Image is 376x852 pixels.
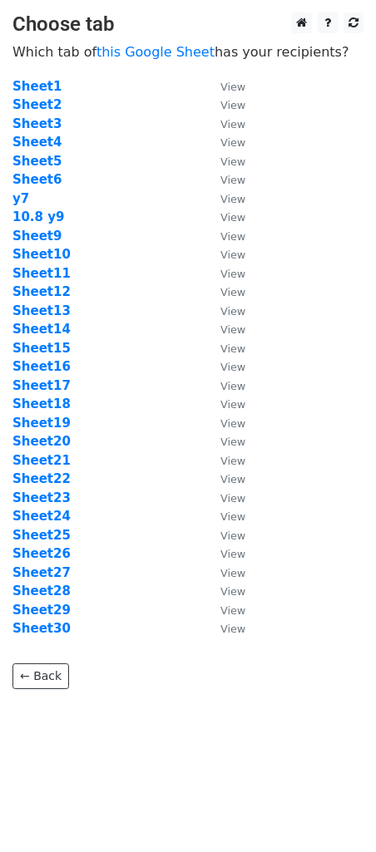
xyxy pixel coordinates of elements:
strong: Sheet2 [12,97,62,112]
a: View [204,603,245,618]
a: ← Back [12,663,69,689]
a: View [204,378,245,393]
a: View [204,509,245,524]
small: View [220,436,245,448]
a: View [204,359,245,374]
small: View [220,118,245,131]
a: View [204,191,245,206]
small: View [220,417,245,430]
small: View [220,342,245,355]
a: Sheet28 [12,584,71,598]
a: Sheet26 [12,546,71,561]
small: View [220,510,245,523]
strong: Sheet22 [12,471,71,486]
a: View [204,546,245,561]
a: View [204,341,245,356]
a: View [204,229,245,244]
a: Sheet29 [12,603,71,618]
a: View [204,471,245,486]
a: Sheet9 [12,229,62,244]
a: Sheet15 [12,341,71,356]
small: View [220,81,245,93]
small: View [220,623,245,635]
a: Sheet6 [12,172,62,187]
a: View [204,97,245,112]
a: View [204,584,245,598]
a: View [204,172,245,187]
h3: Choose tab [12,12,364,37]
a: this Google Sheet [96,44,215,60]
a: Sheet21 [12,453,71,468]
a: View [204,266,245,281]
a: Sheet12 [12,284,71,299]
a: Sheet23 [12,490,71,505]
a: 10.8 y9 [12,209,64,224]
a: View [204,209,245,224]
a: y7 [12,191,29,206]
a: Sheet11 [12,266,71,281]
small: View [220,323,245,336]
small: View [220,361,245,373]
a: Sheet1 [12,79,62,94]
a: View [204,565,245,580]
small: View [220,286,245,298]
small: View [220,604,245,617]
small: View [220,99,245,111]
a: Sheet5 [12,154,62,169]
a: Sheet10 [12,247,71,262]
a: Sheet19 [12,416,71,431]
strong: Sheet25 [12,528,71,543]
small: View [220,380,245,392]
a: View [204,416,245,431]
a: Sheet30 [12,621,71,636]
a: Sheet20 [12,434,71,449]
a: View [204,453,245,468]
strong: Sheet3 [12,116,62,131]
a: View [204,116,245,131]
a: Sheet27 [12,565,71,580]
a: View [204,490,245,505]
small: View [220,155,245,168]
strong: Sheet14 [12,322,71,337]
a: View [204,154,245,169]
a: View [204,247,245,262]
a: View [204,621,245,636]
a: View [204,284,245,299]
small: View [220,211,245,224]
strong: Sheet24 [12,509,71,524]
a: Sheet16 [12,359,71,374]
small: View [220,136,245,149]
a: Sheet18 [12,396,71,411]
p: Which tab of has your recipients? [12,43,364,61]
small: View [220,492,245,505]
a: Sheet17 [12,378,71,393]
small: View [220,398,245,411]
small: View [220,249,245,261]
small: View [220,585,245,598]
a: View [204,434,245,449]
a: View [204,303,245,318]
small: View [220,193,245,205]
a: View [204,396,245,411]
small: View [220,455,245,467]
small: View [220,268,245,280]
